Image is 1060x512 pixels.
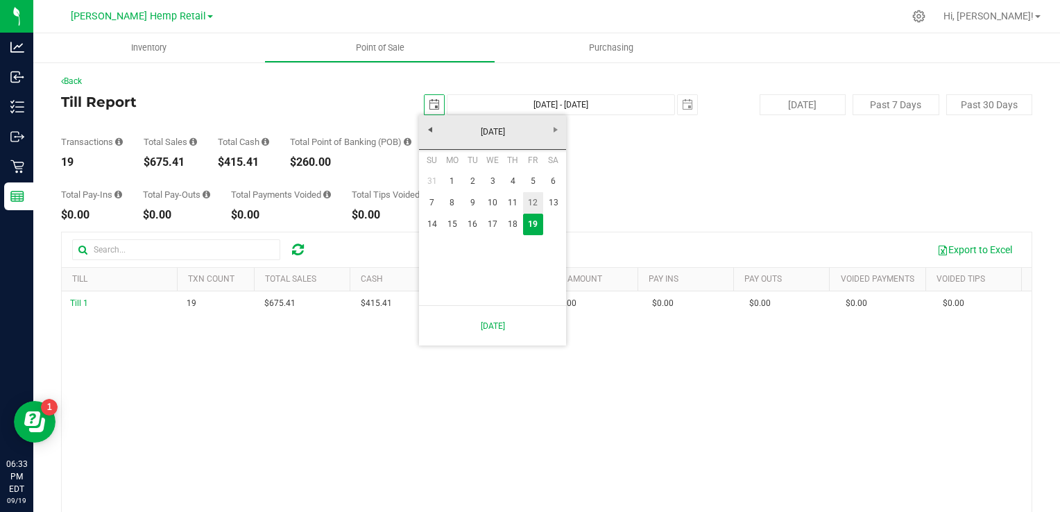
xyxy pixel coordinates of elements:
[10,100,24,114] inline-svg: Inventory
[946,94,1032,115] button: Past 30 Days
[570,42,652,54] span: Purchasing
[14,401,55,443] iframe: Resource center
[323,190,331,199] i: Sum of all voided payment transaction amounts (excluding tips and transaction fees) within the da...
[427,312,558,340] a: [DATE]
[188,274,234,284] a: TXN Count
[61,137,123,146] div: Transactions
[264,297,296,310] span: $675.41
[442,214,462,235] a: 15
[6,458,27,495] p: 06:33 PM EDT
[61,190,122,199] div: Total Pay-Ins
[853,94,939,115] button: Past 7 Days
[231,190,331,199] div: Total Payments Voided
[72,239,280,260] input: Search...
[337,42,423,54] span: Point of Sale
[503,192,523,214] a: 11
[419,119,441,140] a: Previous
[649,274,678,284] a: Pay Ins
[33,33,264,62] a: Inventory
[652,297,674,310] span: $0.00
[10,70,24,84] inline-svg: Inbound
[483,214,503,235] a: 17
[61,210,122,221] div: $0.00
[352,210,429,221] div: $0.00
[72,274,87,284] a: Till
[483,150,503,171] th: Wednesday
[10,189,24,203] inline-svg: Reports
[928,238,1021,262] button: Export to Excel
[523,214,543,235] td: Current focused date is Friday, September 19, 2025
[143,190,210,199] div: Total Pay-Outs
[523,150,543,171] th: Friday
[523,214,543,235] a: 19
[61,157,123,168] div: 19
[422,171,442,192] a: 31
[422,214,442,235] a: 14
[70,298,88,308] span: Till 1
[462,150,482,171] th: Tuesday
[483,171,503,192] a: 3
[523,192,543,214] a: 12
[218,137,269,146] div: Total Cash
[10,40,24,54] inline-svg: Analytics
[483,192,503,214] a: 10
[495,33,726,62] a: Purchasing
[442,192,462,214] a: 8
[115,137,123,146] i: Count of all successful payment transactions, possibly including voids, refunds, and cash-back fr...
[937,274,985,284] a: Voided Tips
[352,190,429,199] div: Total Tips Voided
[943,10,1034,22] span: Hi, [PERSON_NAME]!
[143,210,210,221] div: $0.00
[553,274,602,284] a: Tip Amount
[462,192,482,214] a: 9
[404,137,411,146] i: Sum of the successful, non-voided point-of-banking payment transaction amounts, both via payment ...
[462,214,482,235] a: 16
[425,95,444,114] span: select
[187,297,196,310] span: 19
[744,274,782,284] a: Pay Outs
[144,137,197,146] div: Total Sales
[462,171,482,192] a: 2
[71,10,206,22] span: [PERSON_NAME] Hemp Retail
[114,190,122,199] i: Sum of all cash pay-ins added to tills within the date range.
[231,210,331,221] div: $0.00
[846,297,867,310] span: $0.00
[290,157,411,168] div: $260.00
[265,274,316,284] a: Total Sales
[442,171,462,192] a: 1
[218,157,269,168] div: $415.41
[543,171,563,192] a: 6
[678,95,697,114] span: select
[749,297,771,310] span: $0.00
[6,495,27,506] p: 09/19
[264,33,495,62] a: Point of Sale
[910,10,927,23] div: Manage settings
[523,171,543,192] a: 5
[418,121,567,143] a: [DATE]
[943,297,964,310] span: $0.00
[503,214,523,235] a: 18
[61,94,385,110] h4: Till Report
[422,150,442,171] th: Sunday
[262,137,269,146] i: Sum of all successful, non-voided cash payment transaction amounts (excluding tips and transactio...
[203,190,210,199] i: Sum of all cash pay-outs removed from tills within the date range.
[189,137,197,146] i: Sum of all successful, non-voided payment transaction amounts (excluding tips and transaction fee...
[10,160,24,173] inline-svg: Retail
[61,76,82,86] a: Back
[543,192,563,214] a: 13
[543,150,563,171] th: Saturday
[503,150,523,171] th: Thursday
[442,150,462,171] th: Monday
[10,130,24,144] inline-svg: Outbound
[144,157,197,168] div: $675.41
[290,137,411,146] div: Total Point of Banking (POB)
[361,274,383,284] a: Cash
[760,94,846,115] button: [DATE]
[361,297,392,310] span: $415.41
[41,399,58,416] iframe: Resource center unread badge
[503,171,523,192] a: 4
[112,42,185,54] span: Inventory
[422,192,442,214] a: 7
[841,274,914,284] a: Voided Payments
